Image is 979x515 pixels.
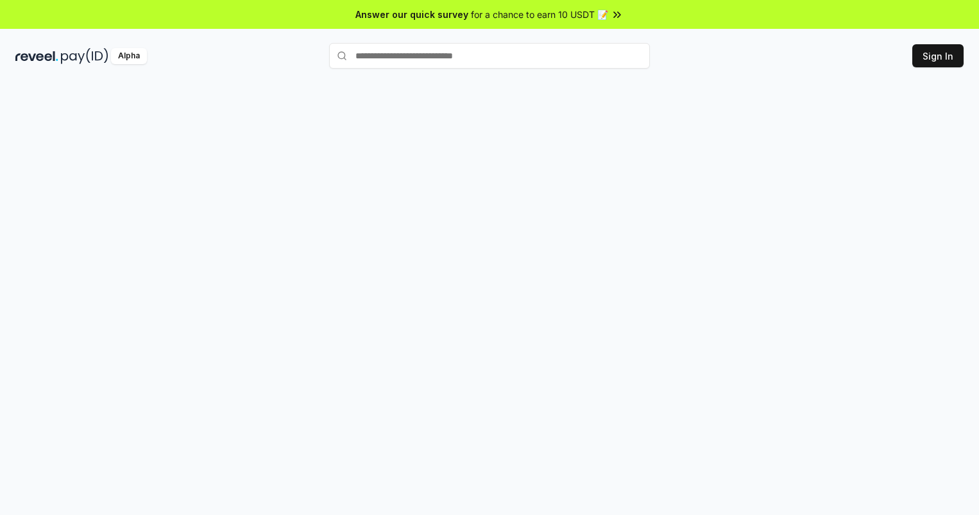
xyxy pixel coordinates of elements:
span: Answer our quick survey [355,8,468,21]
img: reveel_dark [15,48,58,64]
span: for a chance to earn 10 USDT 📝 [471,8,608,21]
img: pay_id [61,48,108,64]
button: Sign In [912,44,964,67]
div: Alpha [111,48,147,64]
